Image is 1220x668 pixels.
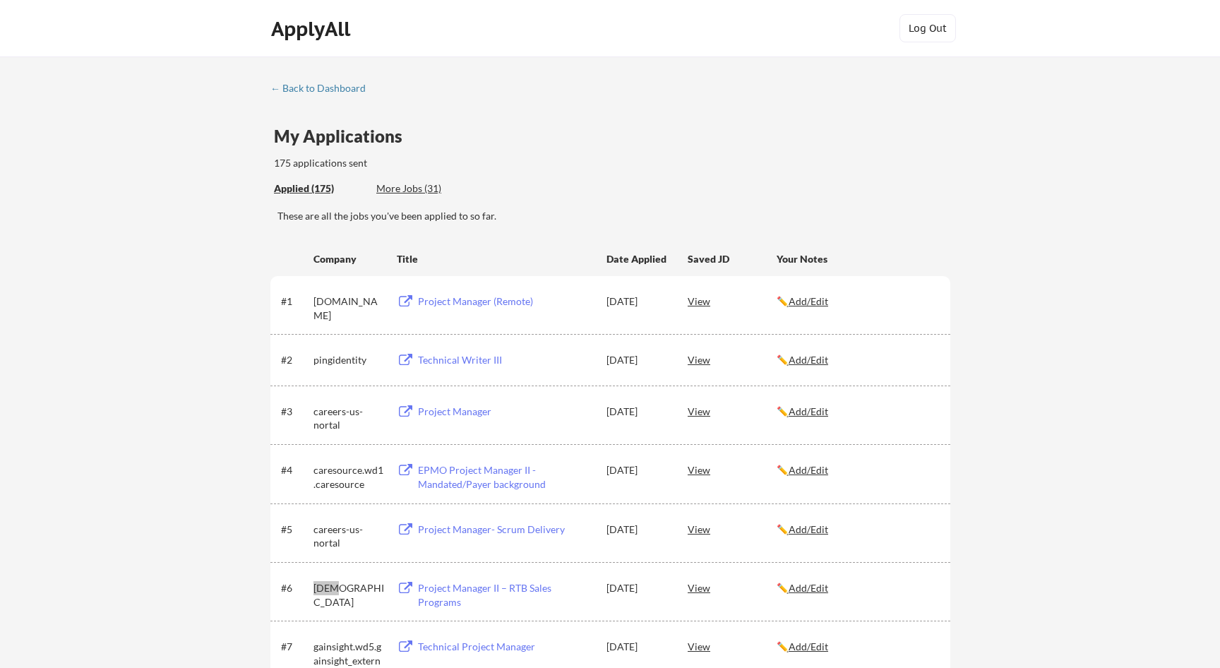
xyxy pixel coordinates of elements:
[281,405,309,419] div: #3
[789,582,828,594] u: Add/Edit
[688,516,777,542] div: View
[688,288,777,314] div: View
[688,246,777,271] div: Saved JD
[313,252,384,266] div: Company
[606,252,669,266] div: Date Applied
[606,581,669,595] div: [DATE]
[281,463,309,477] div: #4
[313,353,384,367] div: pingidentity
[777,463,938,477] div: ✏️
[789,640,828,652] u: Add/Edit
[777,353,938,367] div: ✏️
[606,353,669,367] div: [DATE]
[777,581,938,595] div: ✏️
[418,640,593,654] div: Technical Project Manager
[270,83,376,97] a: ← Back to Dashboard
[271,17,354,41] div: ApplyAll
[606,463,669,477] div: [DATE]
[418,523,593,537] div: Project Manager- Scrum Delivery
[777,640,938,654] div: ✏️
[777,294,938,309] div: ✏️
[397,252,593,266] div: Title
[277,209,950,223] div: These are all the jobs you've been applied to so far.
[281,523,309,537] div: #5
[313,405,384,432] div: careers-us-nortal
[281,294,309,309] div: #1
[688,347,777,372] div: View
[789,405,828,417] u: Add/Edit
[688,398,777,424] div: View
[777,252,938,266] div: Your Notes
[606,294,669,309] div: [DATE]
[274,156,547,170] div: 175 applications sent
[418,463,593,491] div: EPMO Project Manager II - Mandated/Payer background
[606,640,669,654] div: [DATE]
[270,83,376,93] div: ← Back to Dashboard
[274,128,414,145] div: My Applications
[899,14,956,42] button: Log Out
[313,294,384,322] div: [DOMAIN_NAME]
[313,581,384,609] div: [DEMOGRAPHIC_DATA]
[777,523,938,537] div: ✏️
[281,353,309,367] div: #2
[789,523,828,535] u: Add/Edit
[274,181,366,196] div: Applied (175)
[789,295,828,307] u: Add/Edit
[281,640,309,654] div: #7
[418,353,593,367] div: Technical Writer III
[789,354,828,366] u: Add/Edit
[281,581,309,595] div: #6
[313,463,384,491] div: caresource.wd1.caresource
[313,523,384,550] div: careers-us-nortal
[376,181,480,196] div: More Jobs (31)
[777,405,938,419] div: ✏️
[688,633,777,659] div: View
[606,405,669,419] div: [DATE]
[688,457,777,482] div: View
[418,405,593,419] div: Project Manager
[376,181,480,196] div: These are job applications we think you'd be a good fit for, but couldn't apply you to automatica...
[606,523,669,537] div: [DATE]
[418,294,593,309] div: Project Manager (Remote)
[274,181,366,196] div: These are all the jobs you've been applied to so far.
[789,464,828,476] u: Add/Edit
[418,581,593,609] div: Project Manager II – RTB Sales Programs
[688,575,777,600] div: View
